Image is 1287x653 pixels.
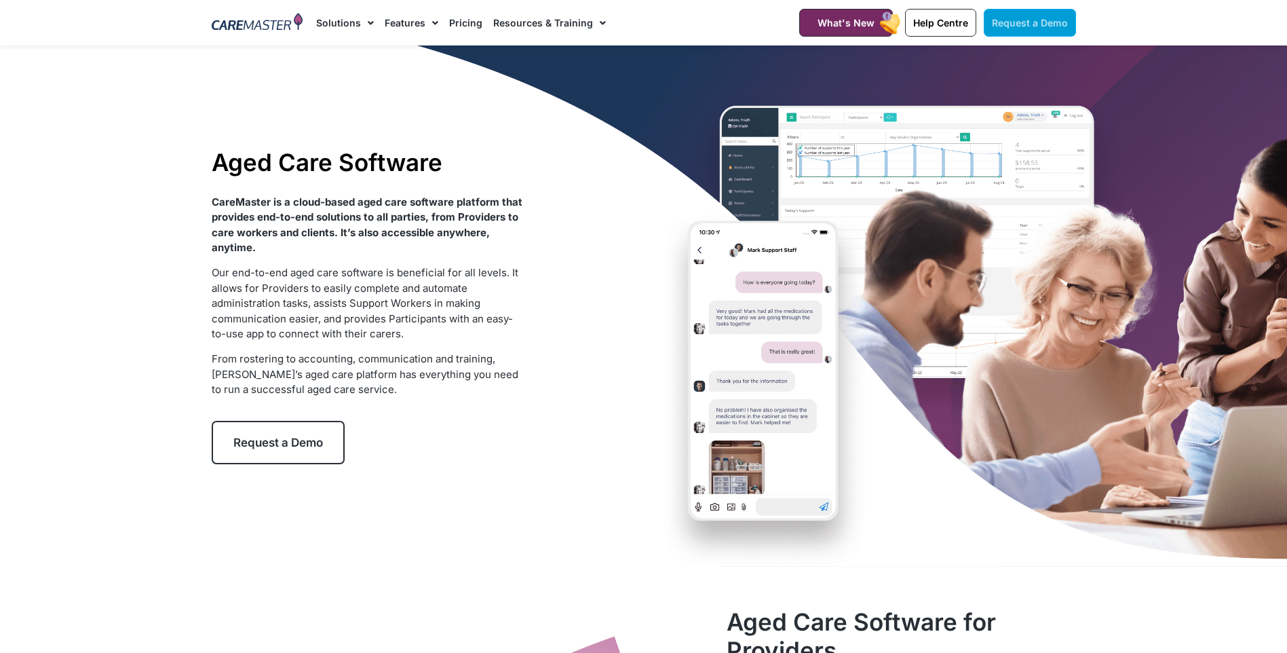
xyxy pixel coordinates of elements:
[212,13,303,33] img: CareMaster Logo
[233,436,323,449] span: Request a Demo
[913,17,968,29] span: Help Centre
[984,9,1076,37] a: Request a Demo
[799,9,893,37] a: What's New
[905,9,976,37] a: Help Centre
[212,421,345,464] a: Request a Demo
[212,266,518,340] span: Our end-to-end aged care software is beneficial for all levels. It allows for Providers to easily...
[818,17,875,29] span: What's New
[212,148,523,176] h1: Aged Care Software
[992,17,1068,29] span: Request a Demo
[212,195,522,255] strong: CareMaster is a cloud-based aged care software platform that provides end-to-end solutions to all...
[212,352,518,396] span: From rostering to accounting, communication and training, [PERSON_NAME]’s aged care platform has ...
